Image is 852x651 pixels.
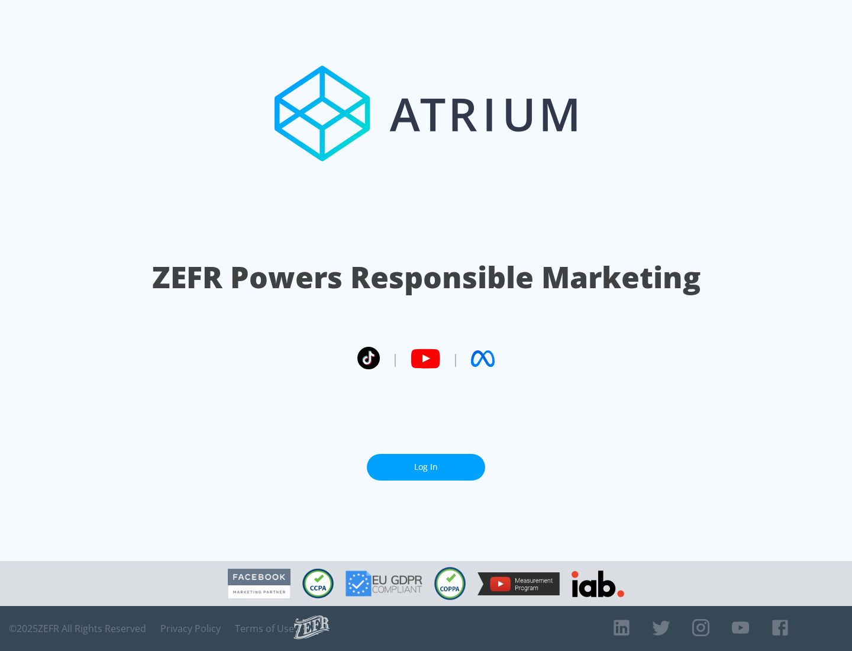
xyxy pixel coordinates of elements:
img: GDPR Compliant [346,571,422,597]
img: COPPA Compliant [434,567,466,600]
span: © 2025 ZEFR All Rights Reserved [9,623,146,634]
a: Privacy Policy [160,623,221,634]
img: IAB [572,571,624,597]
a: Terms of Use [235,623,294,634]
a: Log In [367,454,485,481]
img: Facebook Marketing Partner [228,569,291,599]
img: CCPA Compliant [302,569,334,598]
span: | [452,350,459,368]
img: YouTube Measurement Program [477,572,560,595]
span: | [392,350,399,368]
h1: ZEFR Powers Responsible Marketing [152,257,701,298]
